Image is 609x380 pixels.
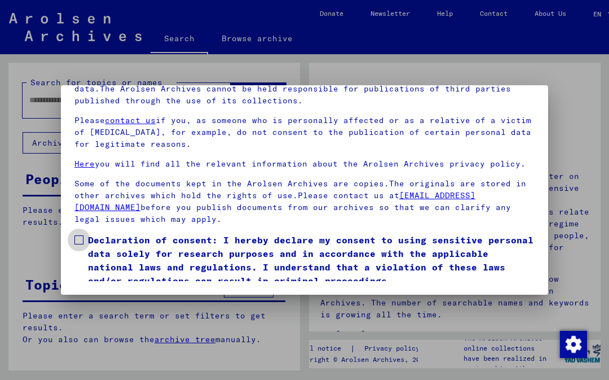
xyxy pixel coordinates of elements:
[74,158,535,170] p: you will find all the relevant information about the Arolsen Archives privacy policy.
[74,178,535,225] p: Some of the documents kept in the Arolsen Archives are copies.The originals are stored in other a...
[559,330,586,357] div: Change consent
[560,331,587,358] img: Change consent
[105,115,156,125] a: contact us
[88,233,535,287] span: Declaration of consent: I hereby declare my consent to using sensitive personal data solely for r...
[74,115,535,150] p: Please if you, as someone who is personally affected or as a relative of a victim of [MEDICAL_DAT...
[74,159,95,169] a: Here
